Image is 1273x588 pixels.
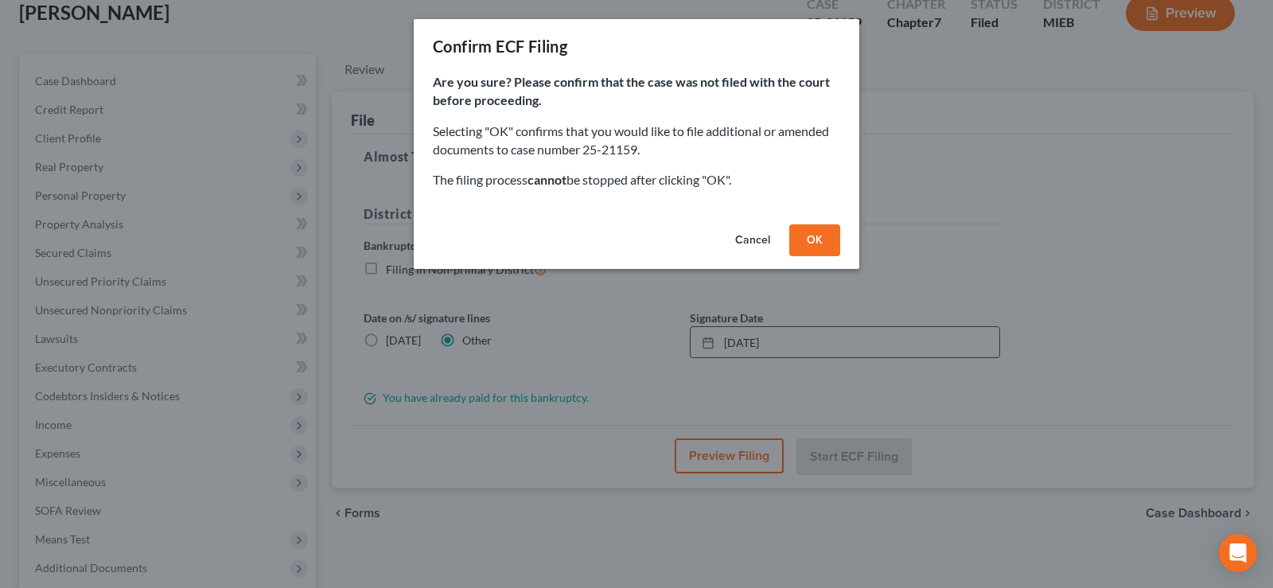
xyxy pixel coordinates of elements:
[433,123,840,159] p: Selecting "OK" confirms that you would like to file additional or amended documents to case numbe...
[1219,534,1257,572] div: Open Intercom Messenger
[433,35,567,57] div: Confirm ECF Filing
[527,172,566,187] strong: cannot
[433,74,830,107] strong: Are you sure? Please confirm that the case was not filed with the court before proceeding.
[722,224,783,256] button: Cancel
[789,224,840,256] button: OK
[433,171,840,189] p: The filing process be stopped after clicking "OK".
